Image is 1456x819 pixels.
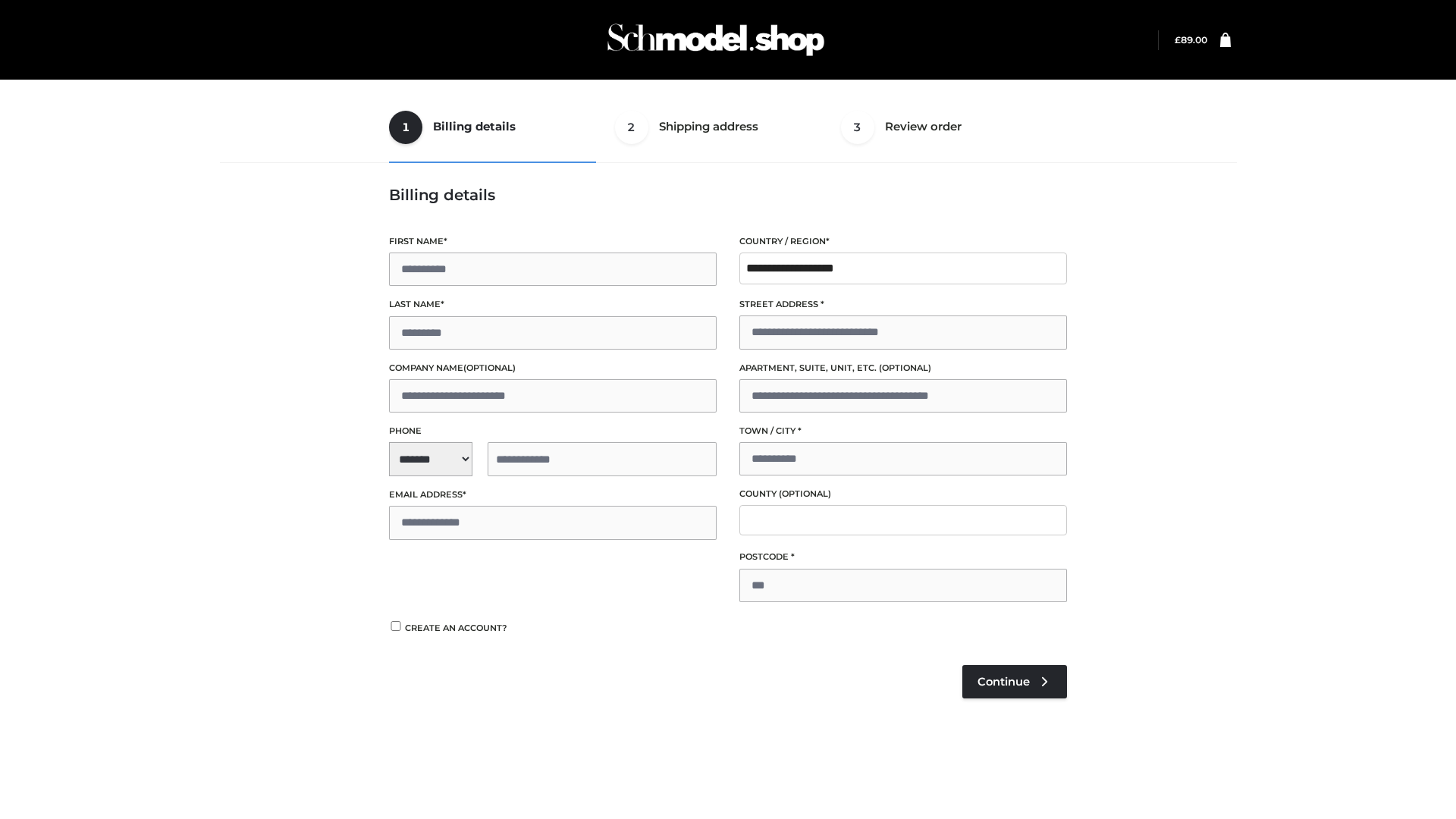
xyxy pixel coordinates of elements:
[602,10,830,70] img: Schmodel Admin 964
[739,487,1067,501] label: County
[977,675,1030,689] span: Continue
[739,424,1067,438] label: Town / City
[739,361,1067,375] label: Apartment, suite, unit, etc.
[389,186,1067,204] h3: Billing details
[405,623,507,633] span: Create an account?
[1175,34,1207,45] bdi: 89.00
[879,362,931,373] span: (optional)
[1175,34,1207,45] a: £89.00
[739,234,1067,249] label: Country / Region
[1175,34,1181,45] span: £
[779,488,831,499] span: (optional)
[739,550,1067,564] label: Postcode
[739,297,1067,312] label: Street address
[463,362,516,373] span: (optional)
[389,488,717,502] label: Email address
[962,665,1067,698] a: Continue
[389,361,717,375] label: Company name
[389,297,717,312] label: Last name
[389,234,717,249] label: First name
[389,424,717,438] label: Phone
[389,621,403,631] input: Create an account?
